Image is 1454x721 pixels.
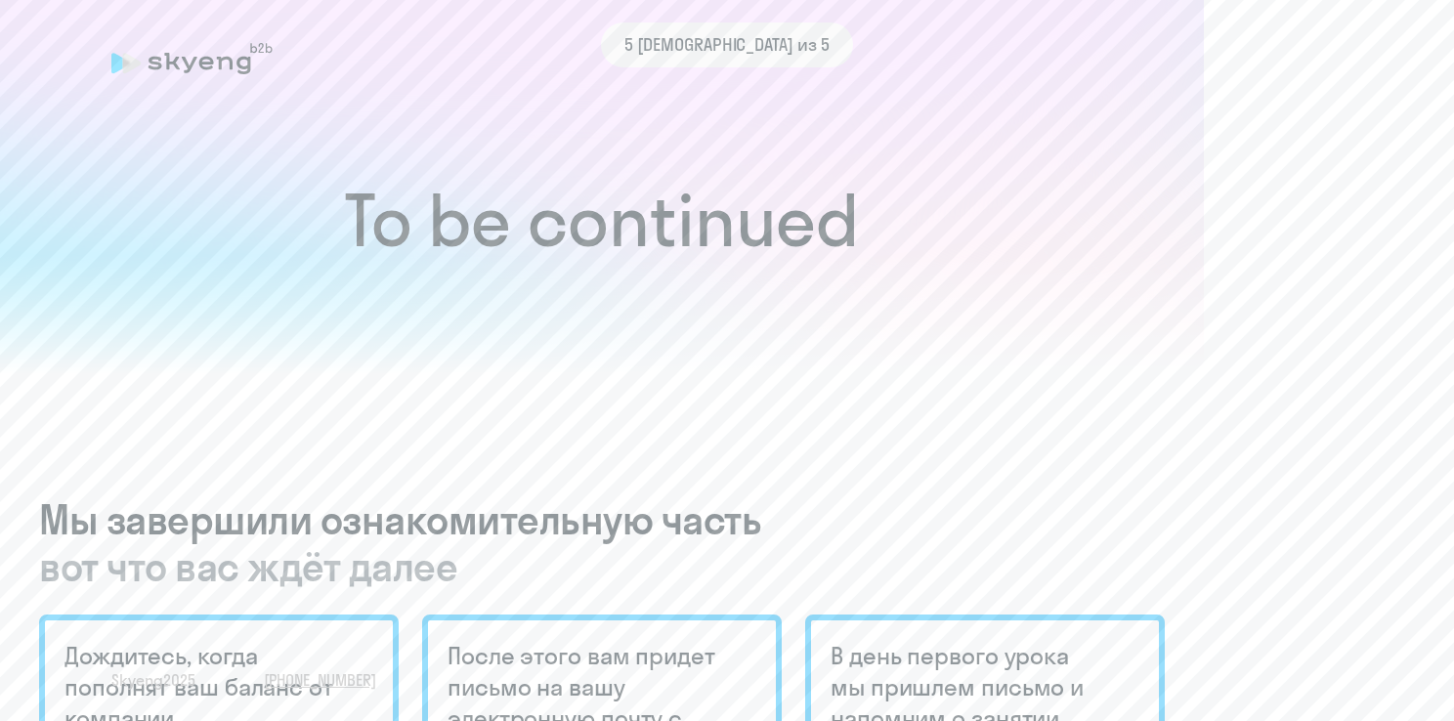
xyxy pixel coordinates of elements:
span: Skyeng 2025 [111,669,195,691]
span: вот что вас ждёт далее [39,543,1165,590]
a: [PHONE_NUMBER] [264,669,376,691]
span: 5 [DEMOGRAPHIC_DATA] из 5 [624,32,830,58]
h3: Мы завершили ознакомительную часть [39,496,1165,590]
h1: To be continued [39,187,1165,255]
